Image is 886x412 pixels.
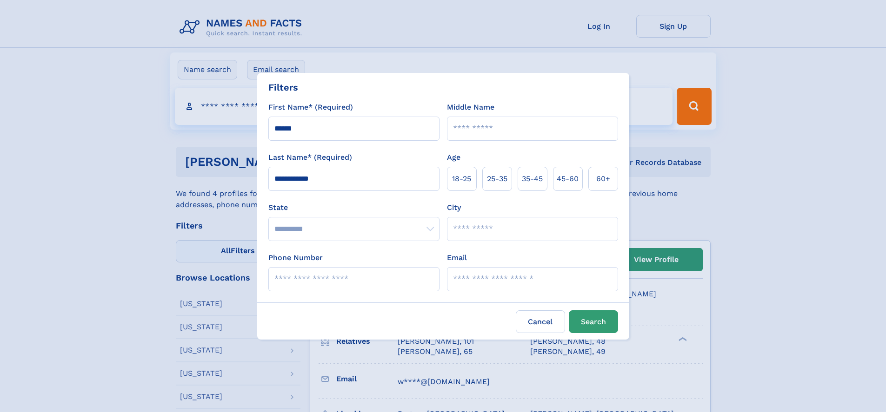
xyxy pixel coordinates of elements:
[447,252,467,263] label: Email
[268,102,353,113] label: First Name* (Required)
[569,310,618,333] button: Search
[268,152,352,163] label: Last Name* (Required)
[268,80,298,94] div: Filters
[487,173,507,184] span: 25‑35
[268,252,323,263] label: Phone Number
[452,173,471,184] span: 18‑25
[522,173,543,184] span: 35‑45
[447,152,460,163] label: Age
[596,173,610,184] span: 60+
[447,102,494,113] label: Middle Name
[447,202,461,213] label: City
[268,202,440,213] label: State
[557,173,579,184] span: 45‑60
[516,310,565,333] label: Cancel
